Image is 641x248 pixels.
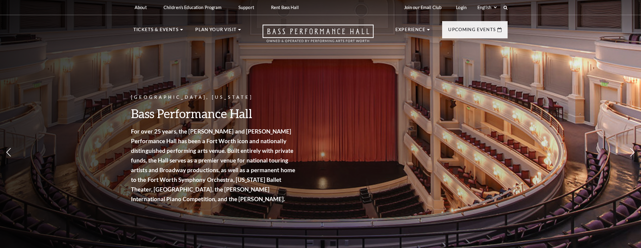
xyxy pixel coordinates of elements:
p: [GEOGRAPHIC_DATA], [US_STATE] [131,94,297,101]
h3: Bass Performance Hall [131,106,297,121]
p: Experience [395,26,426,37]
select: Select: [476,5,498,10]
p: Upcoming Events [448,26,496,37]
p: Children's Education Program [164,5,222,10]
p: Plan Your Visit [195,26,237,37]
p: Tickets & Events [133,26,179,37]
strong: For over 25 years, the [PERSON_NAME] and [PERSON_NAME] Performance Hall has been a Fort Worth ico... [131,128,295,202]
p: Support [238,5,254,10]
p: About [135,5,147,10]
p: Rent Bass Hall [271,5,299,10]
